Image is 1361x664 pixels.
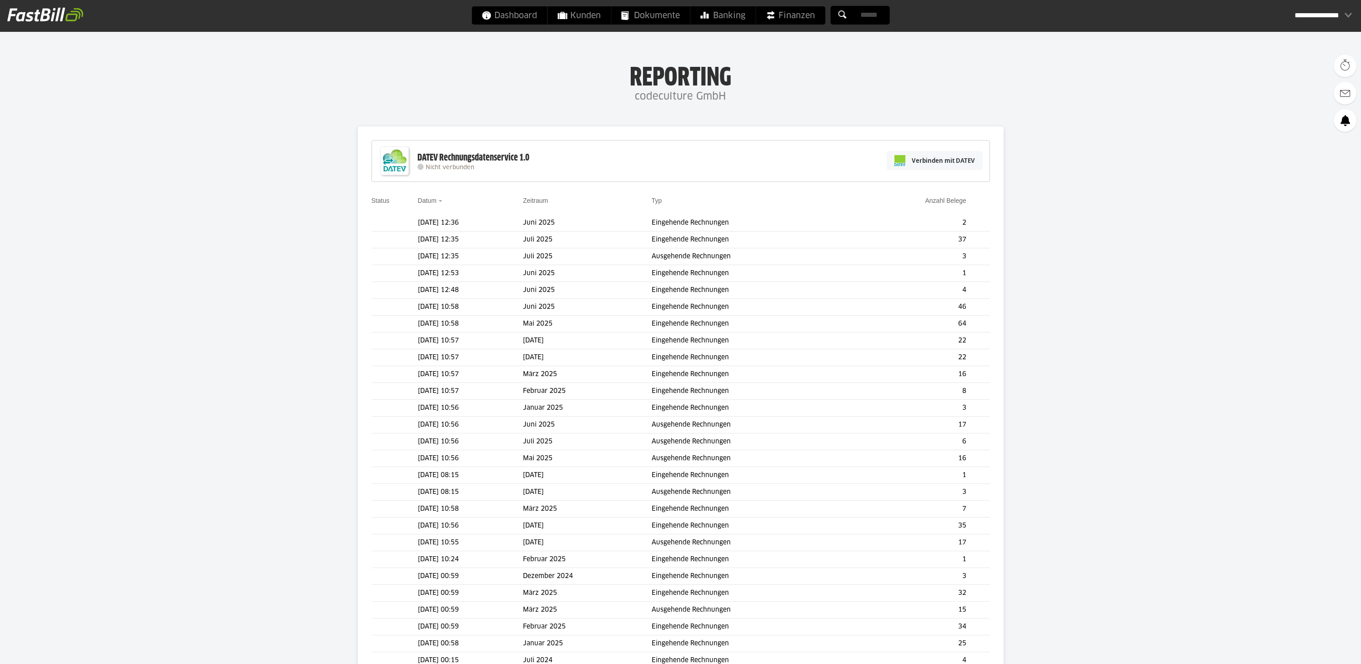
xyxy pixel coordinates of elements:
[372,197,390,204] a: Status
[621,6,680,25] span: Dokumente
[91,64,1270,88] h1: Reporting
[418,635,523,652] td: [DATE] 00:58
[652,568,855,585] td: Eingehende Rechnungen
[523,316,652,332] td: Mai 2025
[523,231,652,248] td: Juli 2025
[418,585,523,602] td: [DATE] 00:59
[523,568,652,585] td: Dezember 2024
[418,467,523,484] td: [DATE] 08:15
[652,282,855,299] td: Eingehende Rechnungen
[523,332,652,349] td: [DATE]
[523,585,652,602] td: März 2025
[523,450,652,467] td: Mai 2025
[523,501,652,518] td: März 2025
[855,349,970,366] td: 22
[7,7,83,22] img: fastbill_logo_white.png
[418,197,437,204] a: Datum
[652,197,662,204] a: Typ
[652,231,855,248] td: Eingehende Rechnungen
[418,551,523,568] td: [DATE] 10:24
[418,450,523,467] td: [DATE] 10:56
[523,248,652,265] td: Juli 2025
[523,265,652,282] td: Juni 2025
[690,6,755,25] a: Banking
[523,433,652,450] td: Juli 2025
[855,518,970,534] td: 35
[523,518,652,534] td: [DATE]
[652,602,855,619] td: Ausgehende Rechnungen
[547,6,611,25] a: Kunden
[418,602,523,619] td: [DATE] 00:59
[611,6,690,25] a: Dokumente
[557,6,601,25] span: Kunden
[652,265,855,282] td: Eingehende Rechnungen
[652,501,855,518] td: Eingehende Rechnungen
[523,383,652,400] td: Februar 2025
[652,400,855,417] td: Eingehende Rechnungen
[418,568,523,585] td: [DATE] 00:59
[652,635,855,652] td: Eingehende Rechnungen
[855,551,970,568] td: 1
[426,165,474,171] span: Nicht verbunden
[855,635,970,652] td: 25
[766,6,815,25] span: Finanzen
[855,215,970,231] td: 2
[652,534,855,551] td: Ausgehende Rechnungen
[652,585,855,602] td: Eingehende Rechnungen
[855,585,970,602] td: 32
[418,400,523,417] td: [DATE] 10:56
[855,231,970,248] td: 37
[523,400,652,417] td: Januar 2025
[855,568,970,585] td: 3
[855,282,970,299] td: 4
[855,501,970,518] td: 7
[652,299,855,316] td: Eingehende Rechnungen
[418,282,523,299] td: [DATE] 12:48
[652,248,855,265] td: Ausgehende Rechnungen
[418,349,523,366] td: [DATE] 10:57
[855,619,970,635] td: 34
[700,6,745,25] span: Banking
[855,316,970,332] td: 64
[912,156,975,165] span: Verbinden mit DATEV
[523,299,652,316] td: Juni 2025
[855,366,970,383] td: 16
[418,299,523,316] td: [DATE] 10:58
[523,484,652,501] td: [DATE]
[418,215,523,231] td: [DATE] 12:36
[418,231,523,248] td: [DATE] 12:35
[887,151,983,170] a: Verbinden mit DATEV
[652,619,855,635] td: Eingehende Rechnungen
[482,6,537,25] span: Dashboard
[652,366,855,383] td: Eingehende Rechnungen
[523,551,652,568] td: Februar 2025
[377,143,413,179] img: DATEV-Datenservice Logo
[855,248,970,265] td: 3
[418,518,523,534] td: [DATE] 10:56
[855,450,970,467] td: 16
[855,383,970,400] td: 8
[417,152,529,164] div: DATEV Rechnungsdatenservice 1.0
[523,349,652,366] td: [DATE]
[523,417,652,433] td: Juni 2025
[523,534,652,551] td: [DATE]
[418,332,523,349] td: [DATE] 10:57
[523,366,652,383] td: März 2025
[418,248,523,265] td: [DATE] 12:35
[523,215,652,231] td: Juni 2025
[652,349,855,366] td: Eingehende Rechnungen
[855,433,970,450] td: 6
[652,518,855,534] td: Eingehende Rechnungen
[652,551,855,568] td: Eingehende Rechnungen
[855,484,970,501] td: 3
[523,619,652,635] td: Februar 2025
[418,265,523,282] td: [DATE] 12:53
[418,484,523,501] td: [DATE] 08:15
[418,501,523,518] td: [DATE] 10:58
[418,316,523,332] td: [DATE] 10:58
[855,265,970,282] td: 1
[472,6,547,25] a: Dashboard
[523,635,652,652] td: Januar 2025
[418,619,523,635] td: [DATE] 00:59
[1290,637,1352,659] iframe: Öffnet ein Widget, in dem Sie weitere Informationen finden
